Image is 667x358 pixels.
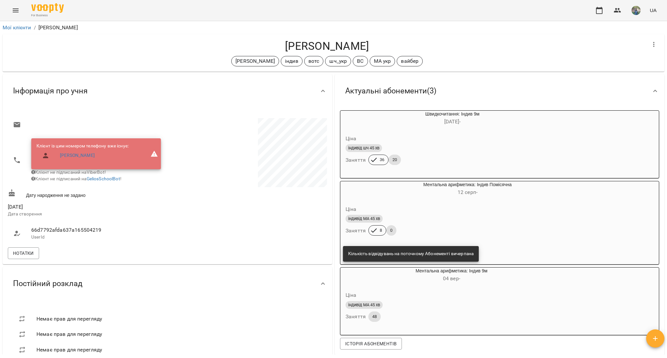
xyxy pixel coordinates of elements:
img: Voopty Logo [31,3,64,13]
div: Дату народження не задано [7,188,167,200]
div: Актуальні абонементи(3) [335,74,664,108]
span: індивід МА 45 хв [346,302,383,308]
p: [PERSON_NAME] [235,57,275,65]
a: Мої клієнти [3,24,31,31]
span: 36 [376,157,388,163]
p: вайбер [401,57,419,65]
span: 8 [376,227,386,233]
span: Актуальні абонементи ( 3 ) [345,86,436,96]
div: вотс [304,56,324,66]
span: Постійний розклад [13,279,82,289]
div: Швидкочитання: Індив 9м [340,111,372,126]
button: Ментальна арифметика: Індив 9м04 вер- Цінаіндивід МА 45 хвЗаняття48 [340,268,532,330]
p: ВС [357,57,363,65]
h6: Заняття [346,312,366,321]
div: шч_укр [325,56,351,66]
button: Швидкочитання: Індив 9м[DATE]- Цінаіндивід шч 45 хвЗаняття3620 [340,111,533,173]
p: вотс [308,57,319,65]
span: For Business [31,13,64,18]
span: Історія абонементів [345,340,397,348]
h4: [PERSON_NAME] [8,39,646,53]
span: індивід шч 45 хв [346,145,382,151]
p: шч_укр [329,57,347,65]
button: Нотатки [8,247,39,259]
span: Клієнт не підписаний на ViberBot! [31,170,106,175]
span: UA [650,7,657,14]
span: 20 [389,157,401,163]
img: de1e453bb906a7b44fa35c1e57b3518e.jpg [632,6,641,15]
p: UserId [31,234,161,241]
div: Кількість відвідувань на поточному Абонементі вичерпана [348,248,474,260]
span: 48 [368,314,381,320]
div: [PERSON_NAME] [231,56,279,66]
div: вайбер [397,56,423,66]
div: Інформація про учня [3,74,332,108]
p: індив [285,57,298,65]
li: / [34,24,36,32]
p: МА укр [374,57,391,65]
h6: Ціна [346,205,357,214]
span: 0 [386,227,396,233]
span: 66d7792afda637a165504219 [31,226,161,234]
ul: Клієнт із цим номером телефону вже існує: [36,143,129,165]
span: [DATE] - [444,118,461,125]
button: Ментальна арифметика: Індив Помісячна12 серп- Цінаіндивід МА 45 хвЗаняття80 [340,181,563,243]
a: GeliosSchoolBot [87,176,120,181]
a: [PERSON_NAME] [60,152,95,159]
button: UA [647,4,659,16]
span: індивід МА 45 хв [346,216,383,222]
div: МА укр [370,56,395,66]
div: Ментальна арифметика: Індив 9м [372,268,532,283]
p: [PERSON_NAME] [38,24,78,32]
span: Немає прав для перегляду [36,330,102,338]
button: Menu [8,3,23,18]
div: індив [281,56,303,66]
span: Інформація про учня [13,86,88,96]
div: Постійний розклад [3,267,332,300]
span: Немає прав для перегляду [36,346,102,354]
span: 04 вер - [443,275,460,282]
p: Дата створення [8,211,166,217]
h6: Ціна [346,134,357,143]
nav: breadcrumb [3,24,664,32]
div: Швидкочитання: Індив 9м [372,111,533,126]
h6: Заняття [346,226,366,235]
div: Ментальна арифметика: Індив Помісячна [340,181,372,197]
div: Ментальна арифметика: Індив 9м [340,268,372,283]
span: Клієнт не підписаний на ! [31,176,121,181]
h6: Заняття [346,156,366,165]
span: Немає прав для перегляду [36,315,102,323]
h6: Ціна [346,291,357,300]
button: Історія абонементів [340,338,402,350]
span: [DATE] [8,203,166,211]
div: ВС [353,56,368,66]
div: Ментальна арифметика: Індив Помісячна [372,181,563,197]
span: Нотатки [13,249,34,257]
span: 12 серп - [458,189,477,195]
